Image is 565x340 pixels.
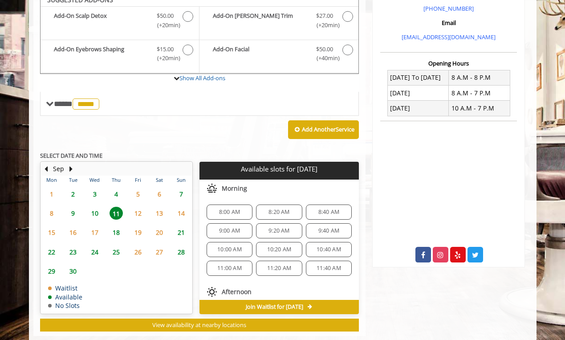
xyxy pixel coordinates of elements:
span: 24 [88,246,102,258]
td: [DATE] [387,101,449,116]
td: Select day12 [127,204,148,223]
span: $15.00 [157,45,174,54]
b: Add-On Eyebrows Shaping [54,45,148,63]
td: Select day20 [149,223,170,242]
span: 8:40 AM [318,209,339,216]
span: 23 [66,246,80,258]
td: Select day9 [62,204,84,223]
div: 10:40 AM [306,242,352,257]
span: 9:20 AM [268,227,289,234]
b: SELECT DATE AND TIME [40,152,102,160]
span: (+20min ) [311,20,337,30]
span: View availability at nearby locations [152,321,246,329]
b: Add Another Service [302,125,354,133]
td: Select day30 [62,262,84,281]
span: 10:00 AM [217,246,242,253]
div: 11:40 AM [306,261,352,276]
span: 10:20 AM [267,246,292,253]
span: 18 [110,226,123,239]
span: Join Waitlist for [DATE] [246,303,303,311]
span: 10:40 AM [317,246,341,253]
span: $50.00 [316,45,333,54]
span: 28 [175,246,188,258]
td: Select day26 [127,242,148,262]
div: 10:20 AM [256,242,302,257]
span: 4 [110,188,123,201]
td: Select day4 [106,184,127,204]
td: Select day3 [84,184,105,204]
th: Thu [106,176,127,184]
label: Add-On Scalp Detox [45,11,195,32]
td: Select day1 [41,184,62,204]
a: Show All Add-ons [179,74,225,82]
td: Select day18 [106,223,127,242]
span: 8 [45,207,58,220]
span: 5 [131,188,145,201]
div: 11:20 AM [256,261,302,276]
td: Select day25 [106,242,127,262]
span: 1 [45,188,58,201]
span: 11 [110,207,123,220]
span: 17 [88,226,102,239]
span: $27.00 [316,11,333,20]
span: 9 [66,207,80,220]
td: Select day13 [149,204,170,223]
span: 9:00 AM [219,227,240,234]
span: 21 [175,226,188,239]
h3: Email [382,20,515,26]
span: 7 [175,188,188,201]
button: Next Month [68,164,75,174]
span: 8:20 AM [268,209,289,216]
b: Add-On [PERSON_NAME] Trim [213,11,307,30]
div: 9:40 AM [306,223,352,238]
td: Select day8 [41,204,62,223]
label: Add-On Eyebrows Shaping [45,45,195,66]
th: Wed [84,176,105,184]
span: 20 [153,226,166,239]
th: Sat [149,176,170,184]
b: Add-On Facial [213,45,307,63]
td: Select day23 [62,242,84,262]
td: Select day19 [127,223,148,242]
span: 22 [45,246,58,258]
td: Select day14 [170,204,192,223]
td: Select day5 [127,184,148,204]
span: (+40min ) [311,53,337,63]
div: 8:40 AM [306,205,352,220]
button: View availability at nearby locations [40,319,359,332]
button: Add AnotherService [288,120,359,139]
td: 10 A.M - 7 P.M [449,101,510,116]
td: Waitlist [48,285,82,291]
div: 9:00 AM [207,223,252,238]
label: Add-On Facial [204,45,354,66]
td: Select day7 [170,184,192,204]
td: Select day28 [170,242,192,262]
span: 25 [110,246,123,258]
td: Select day2 [62,184,84,204]
span: 15 [45,226,58,239]
h3: Opening Hours [380,60,517,66]
td: Select day10 [84,204,105,223]
th: Tue [62,176,84,184]
span: 16 [66,226,80,239]
td: 8 A.M - 7 P.M [449,86,510,101]
span: 11:00 AM [217,265,242,272]
div: 11:00 AM [207,261,252,276]
span: (+20min ) [152,53,178,63]
th: Sun [170,176,192,184]
td: Select day6 [149,184,170,204]
td: Select day21 [170,223,192,242]
span: Afternoon [222,288,252,295]
td: 8 A.M - 8 P.M [449,70,510,85]
span: 3 [88,188,102,201]
div: 10:00 AM [207,242,252,257]
td: Select day11 [106,204,127,223]
span: 9:40 AM [318,227,339,234]
span: 6 [153,188,166,201]
a: [EMAIL_ADDRESS][DOMAIN_NAME] [402,33,496,41]
span: 30 [66,265,80,278]
p: Available slots for [DATE] [203,165,355,173]
b: Add-On Scalp Detox [54,11,148,30]
span: 26 [131,246,145,258]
